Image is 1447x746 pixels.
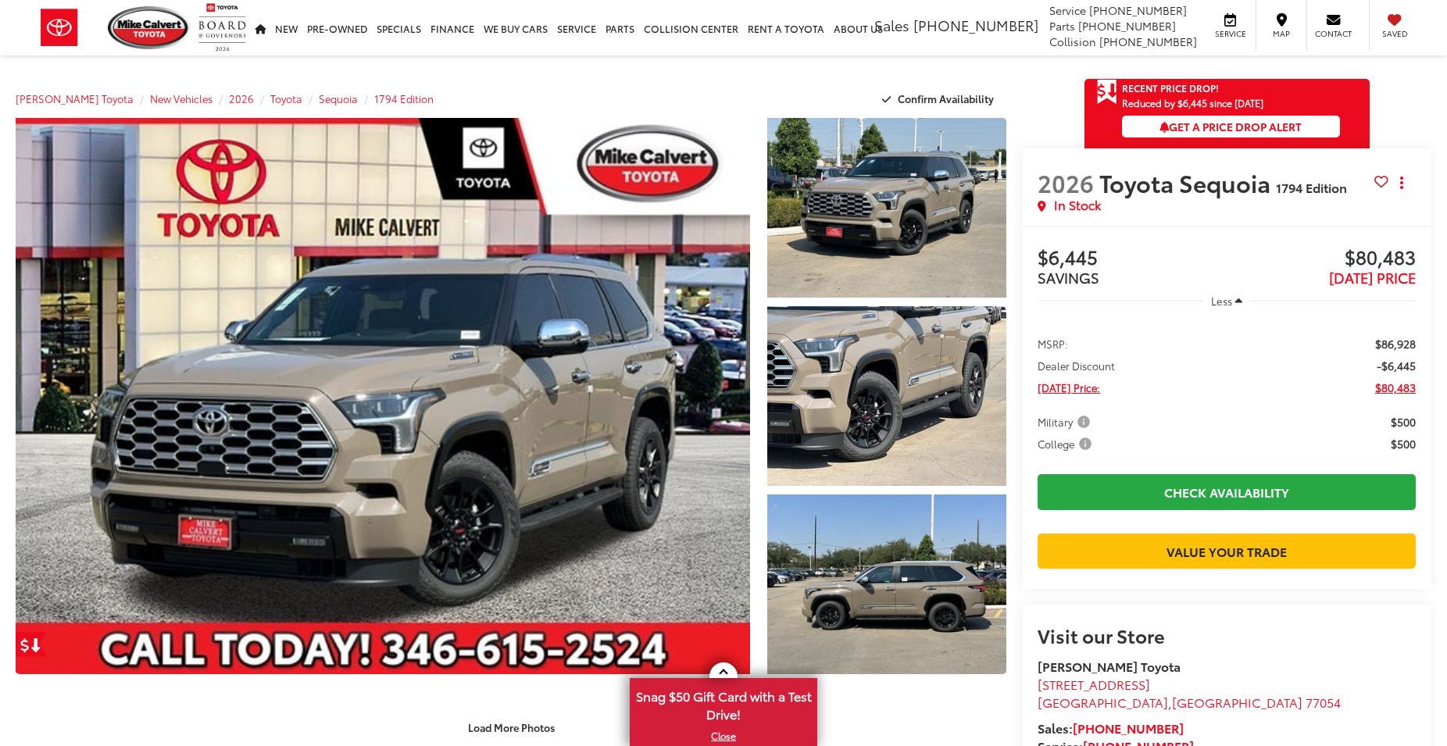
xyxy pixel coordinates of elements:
a: Expand Photo 2 [767,306,1007,486]
span: Toyota Sequoia [1099,166,1276,199]
a: [PHONE_NUMBER] [1073,719,1184,737]
span: , [1038,693,1341,711]
span: $500 [1391,436,1416,452]
span: Service [1213,28,1248,39]
button: College [1038,436,1097,452]
a: Expand Photo 3 [767,494,1007,674]
a: Sequoia [319,91,358,105]
span: 2026 [1038,166,1094,199]
span: $80,483 [1227,247,1416,270]
span: 77054 [1306,693,1341,711]
img: 2026 Toyota Sequoia 1794 Edition [9,115,758,676]
span: Saved [1377,28,1412,39]
a: Check Availability [1038,474,1416,509]
span: Collision [1049,34,1096,49]
img: 2026 Toyota Sequoia 1794 Edition [765,304,1009,487]
a: Toyota [270,91,302,105]
a: Get Price Drop Alert Recent Price Drop! [1084,79,1370,98]
span: Get a Price Drop Alert [1159,119,1302,134]
a: New Vehicles [150,91,213,105]
span: $86,928 [1375,336,1416,352]
span: SAVINGS [1038,267,1099,287]
span: [PHONE_NUMBER] [1078,18,1176,34]
span: $80,483 [1375,380,1416,395]
a: Value Your Trade [1038,534,1416,569]
span: [PHONE_NUMBER] [1099,34,1197,49]
span: Service [1049,2,1086,18]
span: Less [1211,294,1232,308]
span: [PHONE_NUMBER] [913,15,1038,35]
strong: Sales: [1038,719,1184,737]
h2: Visit our Store [1038,625,1416,645]
span: Map [1264,28,1299,39]
span: In Stock [1054,196,1101,214]
button: Actions [1388,169,1416,196]
span: Get Price Drop Alert [1097,79,1117,105]
span: [DATE] Price: [1038,380,1100,395]
span: $6,445 [1038,247,1227,270]
a: [STREET_ADDRESS] [GEOGRAPHIC_DATA],[GEOGRAPHIC_DATA] 77054 [1038,675,1341,711]
span: College [1038,436,1095,452]
img: 2026 Toyota Sequoia 1794 Edition [765,492,1009,676]
span: $500 [1391,414,1416,430]
button: Load More Photos [457,714,566,741]
a: 1794 Edition [374,91,434,105]
strong: [PERSON_NAME] Toyota [1038,657,1181,675]
a: Expand Photo 0 [16,118,750,674]
span: Sales [874,15,909,35]
span: dropdown dots [1400,177,1403,189]
a: Expand Photo 1 [767,118,1007,298]
button: Confirm Availability [874,85,1007,112]
button: Military [1038,414,1095,430]
span: Contact [1315,28,1352,39]
span: [PHONE_NUMBER] [1089,2,1187,18]
img: Mike Calvert Toyota [108,6,191,49]
span: Reduced by $6,445 since [DATE] [1122,98,1340,108]
a: Get Price Drop Alert [16,632,47,657]
img: 2026 Toyota Sequoia 1794 Edition [765,116,1009,299]
span: Confirm Availability [898,91,994,105]
span: [GEOGRAPHIC_DATA] [1038,693,1168,711]
a: 2026 [229,91,254,105]
span: Recent Price Drop! [1122,81,1219,95]
span: [GEOGRAPHIC_DATA] [1172,693,1302,711]
span: Dealer Discount [1038,358,1115,373]
span: Parts [1049,18,1075,34]
span: Snag $50 Gift Card with a Test Drive! [631,680,816,727]
span: Military [1038,414,1093,430]
span: 1794 Edition [1276,178,1347,196]
span: [DATE] PRICE [1329,267,1416,287]
span: -$6,445 [1377,358,1416,373]
span: MSRP: [1038,336,1068,352]
a: [PERSON_NAME] Toyota [16,91,134,105]
span: [STREET_ADDRESS] [1038,675,1150,693]
button: Less [1203,287,1250,315]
